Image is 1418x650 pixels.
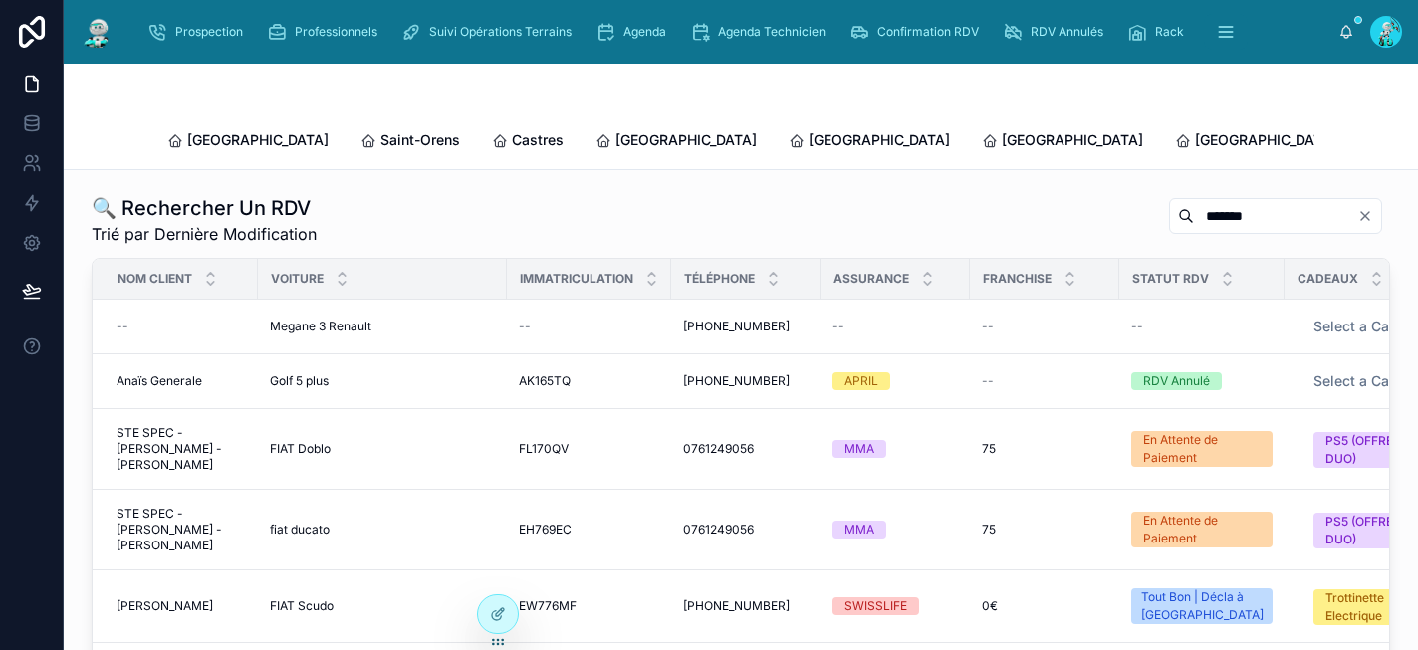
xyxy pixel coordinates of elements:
[718,24,826,40] span: Agenda Technicien
[1131,431,1273,467] a: En Attente de Paiement
[117,598,246,614] a: [PERSON_NAME]
[1325,513,1407,548] div: PS5 (OFFRE DUO)
[1143,372,1210,390] div: RDV Annulé
[118,271,192,287] span: Nom Client
[789,122,950,162] a: [GEOGRAPHIC_DATA]
[519,598,659,614] a: EW776MF
[1131,319,1273,334] a: --
[117,598,213,614] span: [PERSON_NAME]
[295,24,377,40] span: Professionnels
[131,10,1338,54] div: scrollable content
[982,122,1143,162] a: [GEOGRAPHIC_DATA]
[982,598,1107,614] a: 0€
[982,598,998,614] span: 0€
[683,522,754,538] span: 0761249056
[595,122,757,162] a: [GEOGRAPHIC_DATA]
[519,441,659,457] a: FL170QV
[683,319,809,334] a: [PHONE_NUMBER]
[270,598,334,614] span: FIAT Scudo
[982,319,994,334] span: --
[1357,208,1381,224] button: Clear
[1002,130,1143,150] span: [GEOGRAPHIC_DATA]
[175,24,243,40] span: Prospection
[982,373,1107,389] a: --
[117,373,246,389] a: Anaïs Generale
[270,522,495,538] a: fiat ducato
[1143,431,1261,467] div: En Attente de Paiement
[982,319,1107,334] a: --
[492,122,564,162] a: Castres
[1121,14,1198,50] a: Rack
[1131,588,1273,624] a: Tout Bon | Décla à [GEOGRAPHIC_DATA]
[117,319,128,334] span: --
[1031,24,1103,40] span: RDV Annulés
[844,521,874,539] div: MMA
[1141,588,1264,624] div: Tout Bon | Décla à [GEOGRAPHIC_DATA]
[832,597,958,615] a: SWISSLIFE
[270,319,371,334] span: Megane 3 Renault
[1175,122,1336,162] a: [GEOGRAPHIC_DATA]
[832,521,958,539] a: MMA
[270,598,495,614] a: FIAT Scudo
[395,14,586,50] a: Suivi Opérations Terrains
[512,130,564,150] span: Castres
[270,373,495,389] a: Golf 5 plus
[683,441,754,457] span: 0761249056
[271,271,324,287] span: Voiture
[683,373,809,389] a: [PHONE_NUMBER]
[270,522,330,538] span: fiat ducato
[141,14,257,50] a: Prospection
[1131,372,1273,390] a: RDV Annulé
[982,522,1107,538] a: 75
[844,440,874,458] div: MMA
[843,14,993,50] a: Confirmation RDV
[80,16,116,48] img: App logo
[519,373,571,389] span: AK165TQ
[982,522,996,538] span: 75
[519,522,659,538] a: EH769EC
[1131,512,1273,547] a: En Attente de Paiement
[380,130,460,150] span: Saint-Orens
[270,441,495,457] a: FIAT Doblo
[92,194,317,222] h1: 🔍 Rechercher Un RDV
[519,441,569,457] span: FL170QV
[117,373,202,389] span: Anaïs Generale
[1131,319,1143,334] span: --
[833,271,909,287] span: Assurance
[683,441,809,457] a: 0761249056
[117,319,246,334] a: --
[982,441,1107,457] a: 75
[982,373,994,389] span: --
[360,122,460,162] a: Saint-Orens
[261,14,391,50] a: Professionnels
[117,506,246,553] a: STE SPEC - [PERSON_NAME] - [PERSON_NAME]
[683,319,790,334] span: [PHONE_NUMBER]
[844,597,907,615] div: SWISSLIFE
[1155,24,1184,40] span: Rack
[683,598,809,614] a: [PHONE_NUMBER]
[877,24,979,40] span: Confirmation RDV
[832,319,958,334] a: --
[270,373,329,389] span: Golf 5 plus
[1143,512,1261,547] div: En Attente de Paiement
[997,14,1117,50] a: RDV Annulés
[519,598,577,614] span: EW776MF
[683,522,809,538] a: 0761249056
[520,271,633,287] span: Immatriculation
[683,598,790,614] span: [PHONE_NUMBER]
[832,319,844,334] span: --
[187,130,329,150] span: [GEOGRAPHIC_DATA]
[832,440,958,458] a: MMA
[1298,271,1358,287] span: Cadeaux
[623,24,666,40] span: Agenda
[270,319,495,334] a: Megane 3 Renault
[519,319,531,334] span: --
[117,425,246,473] a: STE SPEC - [PERSON_NAME] - [PERSON_NAME]
[92,222,317,246] span: Trié par Dernière Modification
[1132,271,1209,287] span: Statut RDV
[809,130,950,150] span: [GEOGRAPHIC_DATA]
[684,271,755,287] span: Téléphone
[982,441,996,457] span: 75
